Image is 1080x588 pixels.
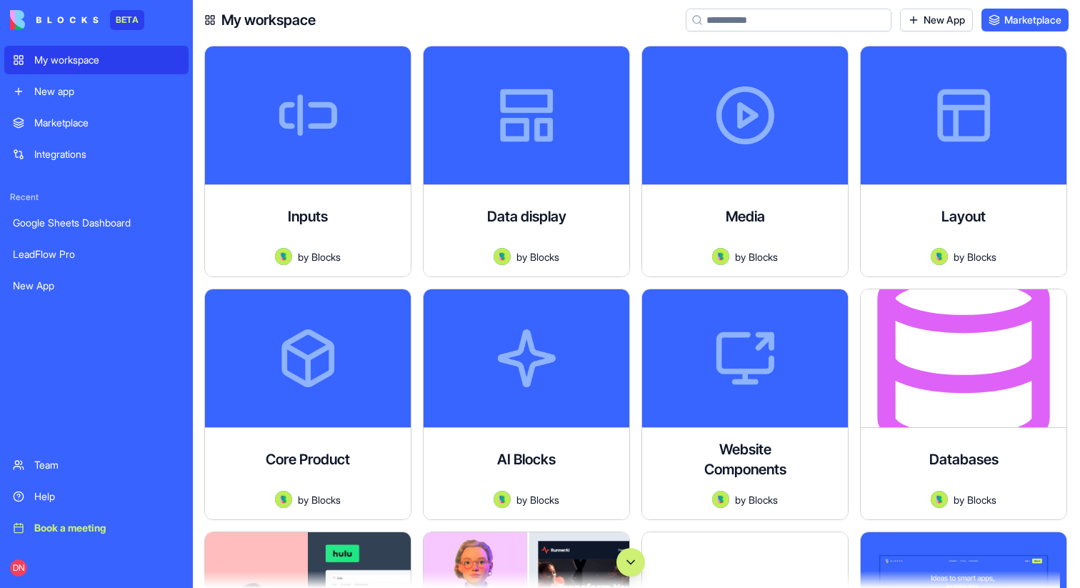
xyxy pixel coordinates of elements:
[516,492,527,507] span: by
[749,249,778,264] span: Blocks
[110,10,144,30] div: BETA
[298,249,309,264] span: by
[4,240,189,269] a: LeadFlow Pro
[726,206,765,226] h4: Media
[967,249,996,264] span: Blocks
[288,206,328,226] h4: Inputs
[929,449,999,469] h4: Databases
[298,492,309,507] span: by
[13,247,180,261] div: LeadFlow Pro
[4,191,189,203] span: Recent
[423,46,630,277] a: Data displayAvatarbyBlocks
[34,147,180,161] div: Integrations
[954,249,964,264] span: by
[530,492,559,507] span: Blocks
[4,271,189,300] a: New App
[221,10,316,30] h4: My workspace
[34,53,180,67] div: My workspace
[967,492,996,507] span: Blocks
[4,451,189,479] a: Team
[34,489,180,504] div: Help
[423,289,630,520] a: AI BlocksAvatarbyBlocks
[204,289,411,520] a: Core ProductAvatarbyBlocks
[4,46,189,74] a: My workspace
[34,84,180,99] div: New app
[931,491,948,508] img: Avatar
[266,449,350,469] h4: Core Product
[860,46,1067,277] a: LayoutAvatarbyBlocks
[688,439,802,479] h4: Website Components
[13,216,180,230] div: Google Sheets Dashboard
[4,109,189,137] a: Marketplace
[941,206,986,226] h4: Layout
[712,491,729,508] img: Avatar
[311,492,341,507] span: Blocks
[494,491,511,508] img: Avatar
[275,491,292,508] img: Avatar
[735,249,746,264] span: by
[712,248,729,265] img: Avatar
[275,248,292,265] img: Avatar
[735,492,746,507] span: by
[34,458,180,472] div: Team
[494,248,511,265] img: Avatar
[860,289,1067,520] a: DatabasesAvatarbyBlocks
[13,279,180,293] div: New App
[4,482,189,511] a: Help
[641,289,849,520] a: Website ComponentsAvatarbyBlocks
[4,514,189,542] a: Book a meeting
[530,249,559,264] span: Blocks
[749,492,778,507] span: Blocks
[900,9,973,31] a: New App
[10,10,144,30] a: BETA
[4,140,189,169] a: Integrations
[10,10,99,30] img: logo
[4,77,189,106] a: New app
[954,492,964,507] span: by
[487,206,566,226] h4: Data display
[616,548,645,577] button: Scroll to bottom
[497,449,556,469] h4: AI Blocks
[4,209,189,237] a: Google Sheets Dashboard
[204,46,411,277] a: InputsAvatarbyBlocks
[981,9,1069,31] a: Marketplace
[641,46,849,277] a: MediaAvatarbyBlocks
[34,521,180,535] div: Book a meeting
[10,559,27,577] span: DN
[34,116,180,130] div: Marketplace
[311,249,341,264] span: Blocks
[931,248,948,265] img: Avatar
[516,249,527,264] span: by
